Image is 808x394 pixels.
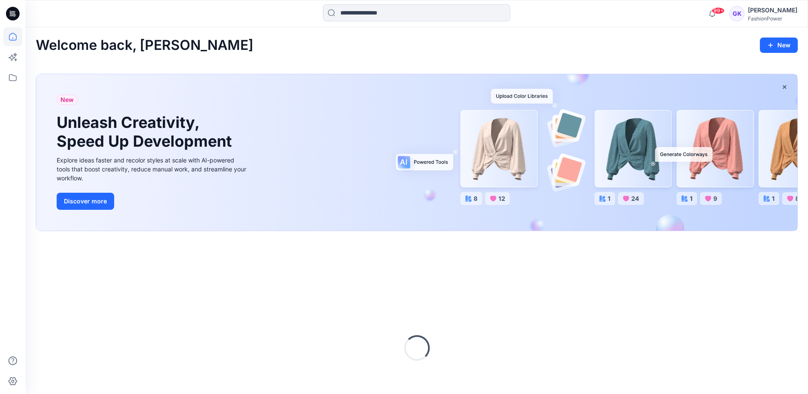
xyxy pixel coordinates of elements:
[60,95,74,105] span: New
[57,156,248,183] div: Explore ideas faster and recolor styles at scale with AI-powered tools that boost creativity, red...
[748,15,797,22] div: FashionPower
[712,7,725,14] span: 99+
[36,38,253,53] h2: Welcome back, [PERSON_NAME]
[57,193,114,210] button: Discover more
[57,113,236,150] h1: Unleash Creativity, Speed Up Development
[729,6,745,21] div: GK
[760,38,798,53] button: New
[748,5,797,15] div: [PERSON_NAME]
[57,193,248,210] a: Discover more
